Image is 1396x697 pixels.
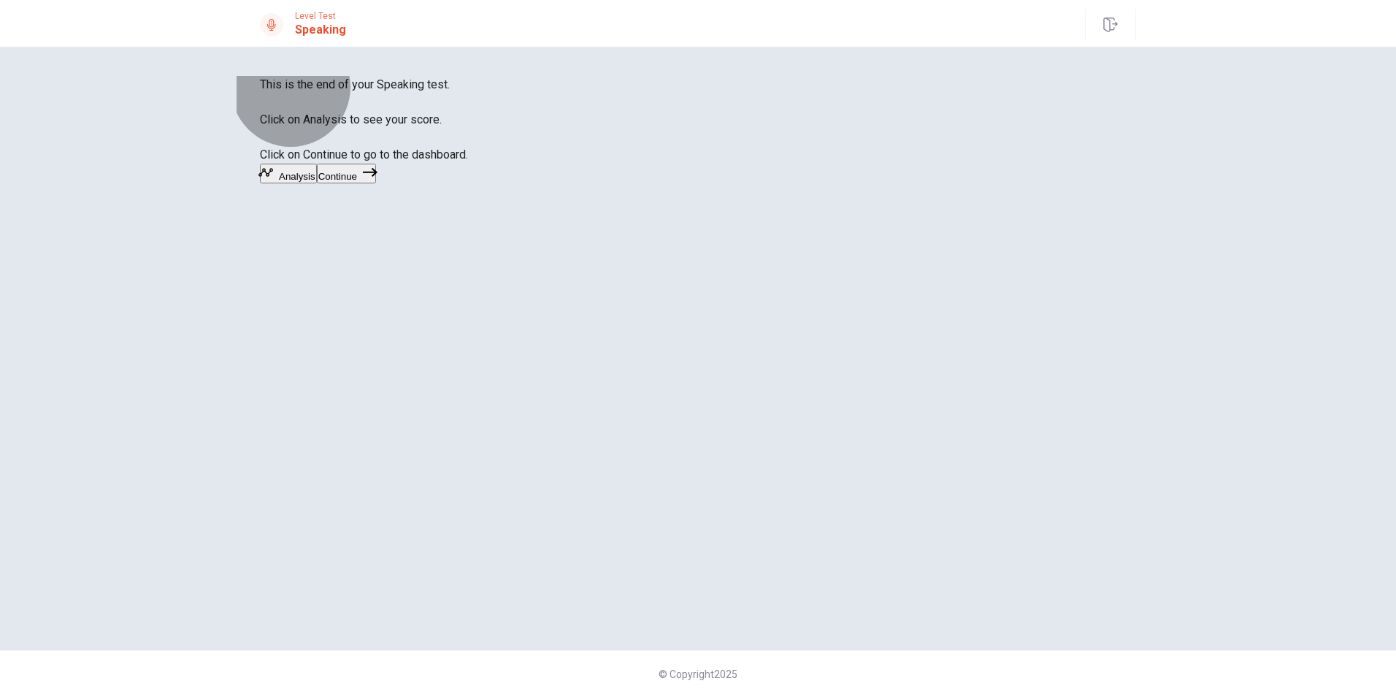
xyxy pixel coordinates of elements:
span: Level Test [295,11,346,21]
button: Analysis [260,164,317,183]
button: Continue [317,164,376,183]
span: This is the end of your Speaking test. Click on Analysis to see your score. Click on Continue to ... [260,77,468,161]
span: © Copyright 2025 [659,669,737,680]
a: Analysis [260,169,317,183]
a: Continue [317,169,376,183]
h1: Speaking [295,21,346,39]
